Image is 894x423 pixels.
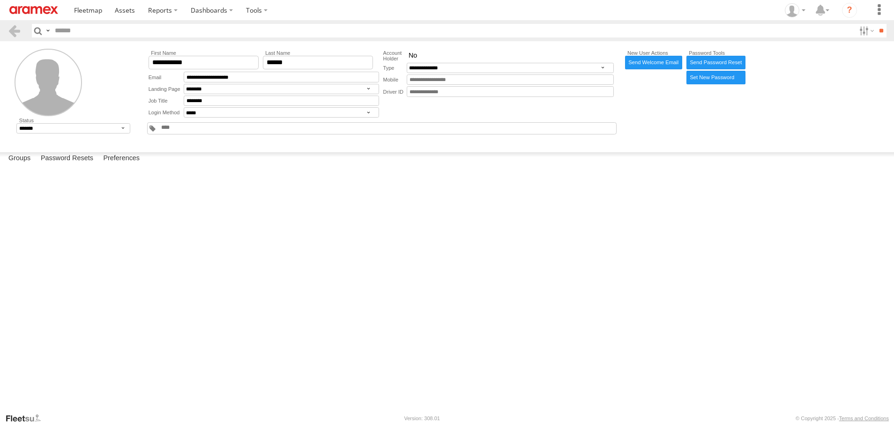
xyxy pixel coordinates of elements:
[7,24,21,37] a: Back to previous Page
[842,3,857,18] i: ?
[839,416,889,421] a: Terms and Conditions
[263,50,373,56] label: Last Name
[686,71,745,84] label: Manually enter new password
[856,24,876,37] label: Search Filter Options
[98,152,144,165] label: Preferences
[625,56,683,69] a: Send Welcome Email
[149,84,184,94] label: Landing Page
[36,152,98,165] label: Password Resets
[149,72,184,82] label: Email
[44,24,52,37] label: Search Query
[383,63,407,73] label: Type
[686,56,745,69] a: Send Password Reset
[383,50,407,61] label: Account Holder
[9,6,58,14] img: aramex-logo.svg
[796,416,889,421] div: © Copyright 2025 -
[686,50,745,56] label: Password Tools
[149,96,184,106] label: Job Title
[149,107,184,118] label: Login Method
[149,50,259,56] label: First Name
[404,416,440,421] div: Version: 308.01
[782,3,809,17] div: Hicham Abourifa
[625,50,683,56] label: New User Actions
[4,152,35,165] label: Groups
[383,74,407,85] label: Mobile
[409,52,417,60] span: No
[383,86,407,97] label: Driver ID
[5,414,48,423] a: Visit our Website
